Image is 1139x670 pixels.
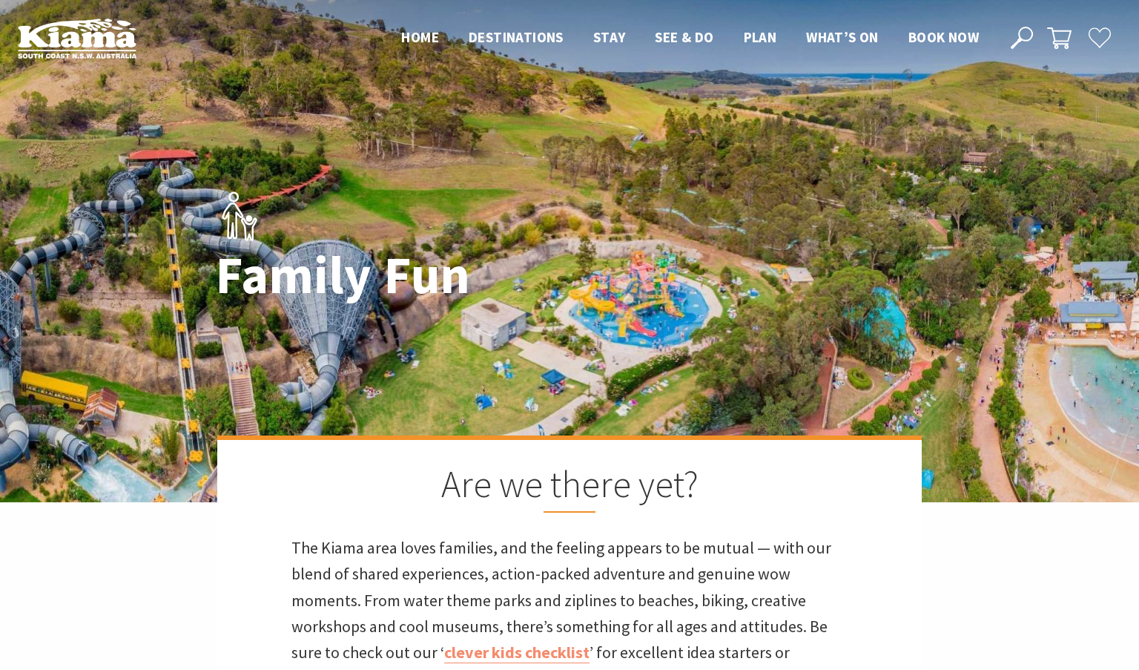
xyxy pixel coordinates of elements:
[655,28,713,46] span: See & Do
[291,462,848,513] h2: Are we there yet?
[908,28,979,46] span: Book now
[806,28,879,46] span: What’s On
[216,246,635,303] h1: Family Fun
[444,642,590,663] a: clever kids checklist
[469,28,564,46] span: Destinations
[18,18,136,59] img: Kiama Logo
[593,28,626,46] span: Stay
[386,26,994,50] nav: Main Menu
[401,28,439,46] span: Home
[744,28,777,46] span: Plan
